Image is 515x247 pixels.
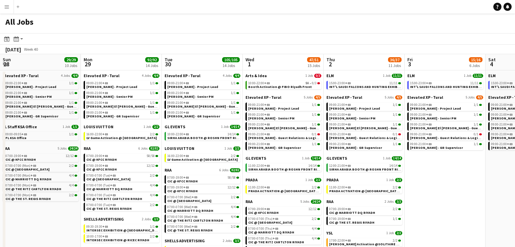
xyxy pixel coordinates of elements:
span: 1/1 [231,111,236,114]
span: +03 [264,163,270,168]
span: 1/1 [231,82,236,85]
span: +03 [21,91,27,95]
span: 09:00-21:00 [410,103,432,107]
div: LOUIS VUITTON1 Job2/216:00-22:00+032/2LV Game Activation @ [GEOGRAPHIC_DATA] [84,124,159,146]
a: GL EVENTS1 Job14/14 [165,124,240,129]
div: Arts & Idea1 Job0/310:00-22:00+039A•0/3Booth Activation @ FIBO Riyadh Front [245,73,321,95]
span: Elevated XP - Tural [165,73,200,78]
span: Serina El Kaissi - Guest Relations Manager [248,126,351,130]
span: 1/1 [393,103,398,107]
span: 16:00-22:00 [86,133,108,136]
span: Sevda Aliyeva - Guest Relations & Logistics Manager [410,136,501,140]
span: +03 [102,81,108,85]
span: Elevated XP - Tural [3,73,39,78]
span: +03 [345,81,351,85]
span: 2/2 [152,125,159,129]
span: 09:00-21:00 [491,133,513,136]
span: Youssef Khiari - GR Supervisor [410,145,463,150]
span: 1/1 [69,101,74,105]
span: +03 [507,142,513,146]
span: ELM [488,73,496,78]
a: 09:00-21:00+030/1[PERSON_NAME] - Guest Relations & Logistics Manager [410,132,482,140]
span: 11:00-22:00 [248,164,270,167]
span: Elevated XP - Tural [407,95,443,100]
span: 09:00-21:00 [86,101,108,105]
a: 09:00-21:00+031/1[PERSON_NAME] - GR Supervisor [329,142,401,150]
span: RAA [84,146,91,151]
span: 4 Jobs [61,74,70,78]
span: 1/1 [69,82,74,85]
span: Aysel Ahmadova - Project Lead [5,85,56,89]
a: Elevated XP - Tural5 Jobs4/5 [326,95,402,100]
a: 09:00-21:00+031/1[PERSON_NAME] - GR Supervisor [410,142,482,150]
span: Sevda Aliyeva - Guest Relations & Logistics Manager [248,136,339,140]
span: +03 [507,112,513,117]
span: CIC @ KFCC RIYADH [86,157,117,162]
a: 15:00-23:00+0311/11INT'L SAUDI FALCONS AND HUNTING EXHIBITION '25 @ [GEOGRAPHIC_DATA] - [GEOGRAPH... [410,81,482,89]
span: 14/14 [392,156,402,160]
a: 09:00-21:00+031/1[PERSON_NAME] - Project Lead [86,81,158,89]
span: 0/1 [393,133,398,136]
a: ELM1 Job11/11 [407,73,483,78]
span: Serina El Kaissi - Guest Relations Manager [167,104,271,109]
span: 1 Job [383,74,390,78]
span: +03 [426,122,432,127]
span: 1/1 [474,113,478,116]
span: +03 [102,163,108,168]
a: 15:00-23:00+0311/11INT'L SAUDI FALCONS AND HUNTING EXHIBITION '25 @ [GEOGRAPHIC_DATA] - [GEOGRAPH... [329,81,401,89]
span: +03 [21,81,27,85]
span: +03 [507,122,513,127]
span: 09:00-21:00 [5,101,27,105]
span: 58/58 [147,154,155,158]
span: 0/1 [312,133,317,136]
a: GL EVENTS1 Job14/14 [326,156,402,161]
span: 1/1 [474,142,478,146]
a: 09:00-21:00+031/1[PERSON_NAME] - Senior PM [329,112,401,120]
a: 09:00-21:00+031/1[PERSON_NAME] - Project Lead [329,103,401,110]
span: 1/1 [393,113,398,116]
span: 07:00-19:00 [86,154,108,158]
span: +03 [426,81,432,85]
span: +03 [102,91,108,95]
a: 09:00-21:00+031/1[PERSON_NAME] - GR Supervisor [248,142,320,150]
a: RAA6 Jobs82/82 [84,146,159,151]
span: 09:00-21:00 [491,113,513,116]
span: LOUIS VUITTON [84,124,113,129]
span: 09:00-21:00 [5,111,27,114]
a: 09:00-21:00+031/1[PERSON_NAME] - GR Supervisor [5,110,77,118]
span: Elevated XP - Tural [84,73,120,78]
span: 1/1 [393,123,398,126]
div: GL EVENTS1 Job14/1411:00-22:00+0314/14SIRHA ARABIA BOOTH @ ROSHN FRONT RIYADH [245,156,321,177]
span: Diana Fazlitdinova - Senior PM [248,116,295,120]
span: Youssef Khiari - GR Supervisor [5,114,58,118]
span: 11/11 [389,82,398,85]
div: RAA5 Jobs24/2407:00-19:00+0312/12CIC @ KFCC RIYADH07:00-07:00 (Mon)+032/2CIC @ [GEOGRAPHIC_DATA]0... [3,146,79,203]
span: 09:00-21:00 [167,82,189,85]
span: Youssef Khiari - GR Supervisor [329,145,382,150]
span: 16:00-22:00 [167,154,189,158]
span: 1 Job [144,125,151,129]
span: Aysel Ahmadova - Project Lead [248,106,299,111]
a: 16:00-22:00+032/2LV Game Activation @ [GEOGRAPHIC_DATA] [167,154,239,161]
span: 82/82 [149,147,159,151]
span: +03 [264,112,270,117]
span: +03 [264,132,270,136]
span: Diana Fazlitdinova - Senior PM [5,94,52,99]
a: Arts & Idea1 Job0/3 [245,73,321,78]
div: GL EVENTS1 Job14/1410:00-22:00+0314/14SIRHA ARABIA BOOTH @ ROSHN FRONT RIYADH [165,124,240,146]
span: 1 Job [224,147,232,151]
span: +03 [426,142,432,146]
div: Elevated XP - Tural4 Jobs4/409:00-21:00+031/1[PERSON_NAME] - Project Lead09:00-21:00+031/1[PERSON... [84,73,159,124]
span: 09:00-21:00 [167,91,189,95]
span: 1/1 [69,111,74,114]
span: 0/3 [312,82,317,85]
span: 11/11 [392,74,402,78]
span: 09:00-21:00 [491,123,513,126]
a: 09:00-21:00+030/1[PERSON_NAME] - Guest Relations & Logistics Manager [248,132,320,140]
span: 09:00-21:00 [329,123,351,126]
span: 0/3 [314,74,321,78]
a: 09:00-21:00+031/1[PERSON_NAME] - Senior PM [167,91,239,98]
span: +03 [102,110,108,115]
span: +03 [102,132,108,136]
span: 07:00-19:00 [5,154,27,158]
